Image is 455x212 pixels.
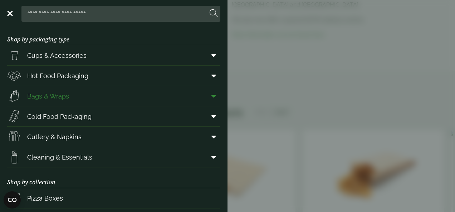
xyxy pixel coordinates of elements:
[27,132,82,142] span: Cutlery & Napkins
[27,112,92,121] span: Cold Food Packaging
[27,71,88,81] span: Hot Food Packaging
[7,66,220,86] a: Hot Food Packaging
[7,130,21,144] img: Cutlery.svg
[7,86,220,106] a: Bags & Wraps
[4,191,21,208] button: Open CMP widget
[27,152,92,162] span: Cleaning & Essentials
[7,89,21,103] img: Paper_carriers.svg
[7,127,220,147] a: Cutlery & Napkins
[7,25,220,45] h3: Shop by packaging type
[27,193,63,203] span: Pizza Boxes
[7,147,220,167] a: Cleaning & Essentials
[27,51,87,60] span: Cups & Accessories
[7,106,220,126] a: Cold Food Packaging
[7,48,21,62] img: PintNhalf_cup.svg
[7,167,220,188] h3: Shop by collection
[7,188,220,208] a: Pizza Boxes
[7,109,21,123] img: Sandwich_box.svg
[27,91,69,101] span: Bags & Wraps
[7,45,220,65] a: Cups & Accessories
[7,69,21,83] img: Deli_box.svg
[7,150,21,164] img: open-wipe.svg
